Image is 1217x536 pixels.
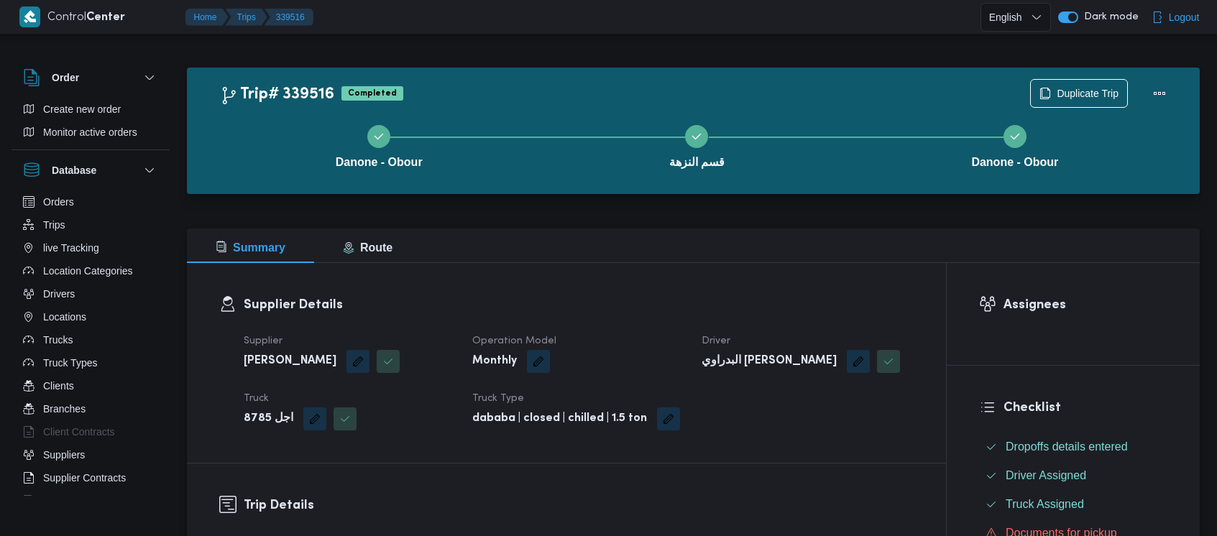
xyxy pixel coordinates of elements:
span: Truck Type [472,394,524,403]
span: Driver Assigned [1006,467,1086,484]
b: Center [86,12,125,23]
button: Truck Assigned [980,493,1167,516]
span: Dropoffs details entered [1006,438,1128,456]
span: Supplier Contracts [43,469,126,486]
h2: Trip# 339516 [220,86,334,104]
span: Truck Assigned [1006,496,1084,513]
span: Truck Assigned [1006,498,1084,510]
h3: Supplier Details [244,295,914,315]
span: Truck Types [43,354,97,371]
span: Monitor active orders [43,124,137,141]
svg: Step 2 is complete [691,131,702,142]
button: Location Categories [17,259,164,282]
button: Duplicate Trip [1030,79,1128,108]
span: Supplier [244,336,283,346]
h3: Order [52,69,79,86]
button: Order [23,69,158,86]
span: Dropoffs details entered [1006,440,1128,453]
button: Truck Types [17,351,164,374]
span: Logout [1169,9,1200,26]
button: Database [23,162,158,179]
button: Danone - Obour [220,108,538,182]
span: Dark mode [1078,11,1139,23]
b: [PERSON_NAME] [244,353,336,370]
span: Locations [43,308,86,325]
span: Location Categories [43,262,133,279]
button: Monitor active orders [17,121,164,144]
button: Suppliers [17,443,164,466]
span: Suppliers [43,446,85,463]
button: live Tracking [17,236,164,259]
span: Devices [43,492,79,509]
b: البدراوي [PERSON_NAME] [702,353,837,370]
span: Create new order [43,101,121,118]
button: Client Contracts [17,420,164,443]
button: Trucks [17,328,164,351]
button: Home [185,9,229,26]
span: Trucks [43,331,73,348]
div: Order [12,98,170,149]
span: Orders [43,193,74,211]
svg: Step 1 is complete [373,131,385,142]
button: قسم النزهة [538,108,855,182]
span: Truck [244,394,269,403]
b: Monthly [472,353,517,370]
span: Danone - Obour [971,154,1058,171]
button: Danone - Obour [856,108,1174,182]
span: Summary [216,241,285,254]
span: قسم النزهة [669,154,725,171]
span: Trips [43,216,65,234]
button: Actions [1145,79,1174,108]
button: Logout [1146,3,1205,32]
span: Client Contracts [43,423,115,440]
div: Database [12,190,170,502]
span: Operation Model [472,336,556,346]
button: Create new order [17,98,164,121]
button: Trips [226,9,267,26]
span: Completed [341,86,403,101]
span: Drivers [43,285,75,302]
img: X8yXhbKr1z7QwAAAABJRU5ErkJggg== [19,6,40,27]
span: Driver [702,336,730,346]
span: Driver Assigned [1006,469,1086,481]
button: Clients [17,374,164,397]
b: Completed [348,89,397,98]
button: Dropoffs details entered [980,435,1167,458]
button: Branches [17,397,164,420]
h3: Assignees [1004,295,1167,315]
h3: Trip Details [244,496,914,515]
b: dababa | closed | chilled | 1.5 ton [472,410,647,428]
button: Supplier Contracts [17,466,164,489]
svg: Step 3 is complete [1009,131,1021,142]
span: Clients [43,377,74,394]
button: Devices [17,489,164,512]
button: Trips [17,213,164,236]
button: Locations [17,305,164,328]
span: Branches [43,400,86,417]
span: Route [343,241,392,254]
button: Driver Assigned [980,464,1167,487]
button: Drivers [17,282,164,305]
h3: Checklist [1004,398,1167,417]
span: Duplicate Trip [1057,85,1119,102]
button: Orders [17,190,164,213]
h3: Database [52,162,96,179]
button: 339516 [265,9,313,26]
span: Danone - Obour [336,154,423,171]
b: اجل 8785 [244,410,293,428]
span: live Tracking [43,239,99,257]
